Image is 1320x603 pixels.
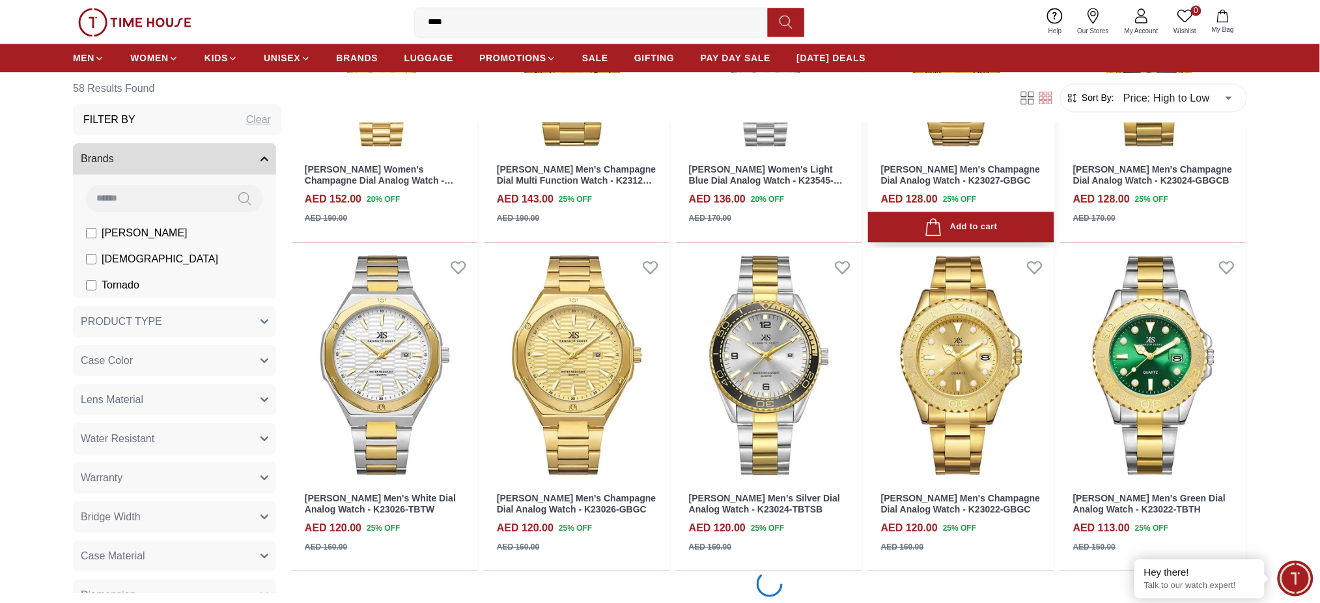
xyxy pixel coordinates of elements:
[1166,5,1204,38] a: 0Wishlist
[689,493,840,514] a: [PERSON_NAME] Men's Silver Dial Analog Watch - K23024-TBTSB
[1207,25,1239,35] span: My Bag
[367,193,400,205] span: 20 % OFF
[102,251,218,267] span: [DEMOGRAPHIC_DATA]
[497,493,656,514] a: [PERSON_NAME] Men's Champagne Dial Analog Watch - K23026-GBGC
[559,522,592,534] span: 25 % OFF
[1204,7,1242,37] button: My Bag
[497,212,539,224] div: AED 190.00
[943,193,976,205] span: 25 % OFF
[337,46,378,70] a: BRANDS
[1043,26,1067,36] span: Help
[102,225,188,241] span: [PERSON_NAME]
[1278,561,1313,596] div: Chat Widget
[689,212,731,224] div: AED 170.00
[1073,493,1226,514] a: [PERSON_NAME] Men's Green Dial Analog Watch - K23022-TBTH
[73,73,281,104] h6: 58 Results Found
[634,46,675,70] a: GIFTING
[559,193,592,205] span: 25 % OFF
[479,46,556,70] a: PROMOTIONS
[81,151,114,167] span: Brands
[81,587,135,603] span: Diamension
[73,306,276,337] button: PRODUCT TYPE
[1041,5,1070,38] a: Help
[943,522,976,534] span: 25 % OFF
[102,277,139,293] span: Tornado
[751,193,784,205] span: 20 % OFF
[497,191,554,207] h4: AED 143.00
[264,51,300,64] span: UNISEX
[73,384,276,415] button: Lens Material
[1144,566,1255,579] div: Hey there!
[73,501,276,533] button: Bridge Width
[881,493,1040,514] a: [PERSON_NAME] Men's Champagne Dial Analog Watch - K23022-GBGC
[1135,522,1168,534] span: 25 % OFF
[689,520,746,536] h4: AED 120.00
[1073,520,1130,536] h4: AED 113.00
[337,51,378,64] span: BRANDS
[86,228,96,238] input: [PERSON_NAME]
[264,46,310,70] a: UNISEX
[1144,580,1255,591] p: Talk to our watch expert!
[305,493,456,514] a: [PERSON_NAME] Men's White Dial Analog Watch - K23026-TBTW
[305,541,347,553] div: AED 160.00
[73,462,276,494] button: Warranty
[73,540,276,572] button: Case Material
[689,541,731,553] div: AED 160.00
[1070,5,1117,38] a: Our Stores
[81,548,145,564] span: Case Material
[676,247,862,483] img: Kenneth Scott Men's Silver Dial Analog Watch - K23024-TBTSB
[73,345,276,376] button: Case Color
[701,51,771,64] span: PAY DAY SALE
[1079,91,1114,104] span: Sort By:
[81,470,122,486] span: Warranty
[367,522,400,534] span: 25 % OFF
[582,51,608,64] span: SALE
[797,46,866,70] a: [DATE] DEALS
[1169,26,1201,36] span: Wishlist
[1135,193,1168,205] span: 25 % OFF
[582,46,608,70] a: SALE
[86,254,96,264] input: [DEMOGRAPHIC_DATA]
[73,423,276,455] button: Water Resistant
[81,431,154,447] span: Water Resistant
[1119,26,1164,36] span: My Account
[305,191,361,207] h4: AED 152.00
[484,247,670,483] img: Kenneth Scott Men's Champagne Dial Analog Watch - K23026-GBGC
[81,509,141,525] span: Bridge Width
[497,541,539,553] div: AED 160.00
[86,280,96,290] input: Tornado
[78,8,191,36] img: ...
[81,314,162,330] span: PRODUCT TYPE
[204,46,238,70] a: KIDS
[689,191,746,207] h4: AED 136.00
[1191,5,1201,16] span: 0
[634,51,675,64] span: GIFTING
[497,164,656,197] a: [PERSON_NAME] Men's Champagne Dial Multi Function Watch - K23123-GBGC
[246,112,271,128] div: Clear
[689,164,843,197] a: [PERSON_NAME] Women's Light Blue Dial Analog Watch - K23545-SBSL
[881,191,938,207] h4: AED 128.00
[305,520,361,536] h4: AED 120.00
[881,541,923,553] div: AED 160.00
[83,112,135,128] h3: Filter By
[1114,79,1241,116] div: Price: High to Low
[881,520,938,536] h4: AED 120.00
[292,247,478,483] img: Kenneth Scott Men's White Dial Analog Watch - K23026-TBTW
[73,51,94,64] span: MEN
[73,143,276,175] button: Brands
[1073,541,1116,553] div: AED 150.00
[1060,247,1246,483] img: Kenneth Scott Men's Green Dial Analog Watch - K23022-TBTH
[81,353,133,369] span: Case Color
[701,46,771,70] a: PAY DAY SALE
[868,247,1054,483] img: Kenneth Scott Men's Champagne Dial Analog Watch - K23022-GBGC
[479,51,546,64] span: PROMOTIONS
[305,164,453,197] a: [PERSON_NAME] Women's Champagne Dial Analog Watch - K23545-GBGC
[130,46,178,70] a: WOMEN
[204,51,228,64] span: KIDS
[81,392,143,408] span: Lens Material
